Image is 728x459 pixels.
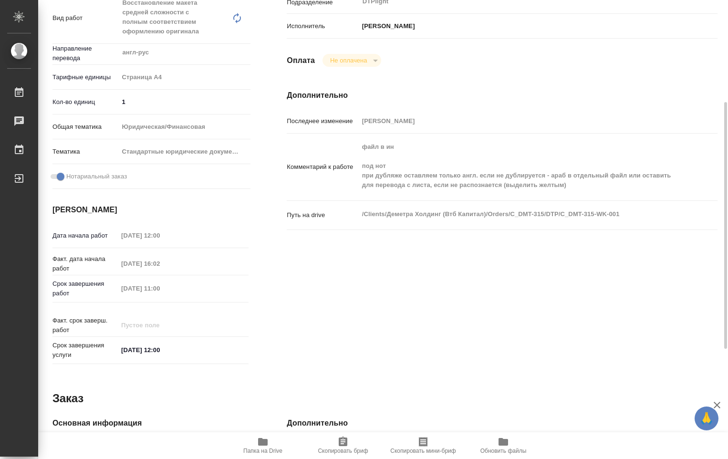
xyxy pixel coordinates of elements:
p: Тарифные единицы [52,73,118,82]
button: Скопировать мини-бриф [383,432,463,459]
div: Юридическая/Финансовая [118,119,250,135]
span: 🙏 [698,408,715,428]
input: Пустое поле [118,318,201,332]
input: Пустое поле [118,257,201,271]
p: Дата начала работ [52,231,118,240]
p: Комментарий к работе [287,162,358,172]
input: ✎ Введи что-нибудь [118,95,250,109]
p: Кол-во единиц [52,97,118,107]
p: [PERSON_NAME] [359,21,415,31]
div: Стандартные юридические документы, договоры, уставы [118,144,250,160]
button: Папка на Drive [223,432,303,459]
p: Последнее изменение [287,116,358,126]
h4: Дополнительно [287,417,718,429]
div: Не оплачена [322,54,381,67]
p: Факт. срок заверш. работ [52,316,118,335]
p: Факт. дата начала работ [52,254,118,273]
h4: Основная информация [52,417,249,429]
input: Пустое поле [118,229,201,242]
h4: Оплата [287,55,315,66]
div: Страница А4 [118,69,250,85]
input: Пустое поле [118,282,201,295]
button: Обновить файлы [463,432,543,459]
p: Путь на drive [287,210,358,220]
p: Исполнитель [287,21,358,31]
h4: Дополнительно [287,90,718,101]
button: Не оплачена [327,56,370,64]
span: Нотариальный заказ [66,172,127,181]
p: Общая тематика [52,122,118,132]
span: Скопировать мини-бриф [390,448,456,454]
span: Скопировать бриф [318,448,368,454]
textarea: файл в ин под нот при дубляже оставляем только англ. если не дублируется - араб в отдельный файл ... [359,139,682,193]
textarea: /Clients/Деметра Холдинг (Втб Капитал)/Orders/C_DMT-315/DTP/C_DMT-315-WK-001 [359,206,682,222]
p: Вид работ [52,13,118,23]
button: 🙏 [695,407,718,430]
p: Срок завершения работ [52,279,118,298]
span: Обновить файлы [480,448,527,454]
p: Срок завершения услуги [52,341,118,360]
h2: Заказ [52,391,83,406]
h4: [PERSON_NAME] [52,204,249,216]
p: Направление перевода [52,44,118,63]
button: Скопировать бриф [303,432,383,459]
span: Папка на Drive [243,448,282,454]
input: Пустое поле [359,114,682,128]
p: Тематика [52,147,118,156]
input: ✎ Введи что-нибудь [118,343,201,357]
